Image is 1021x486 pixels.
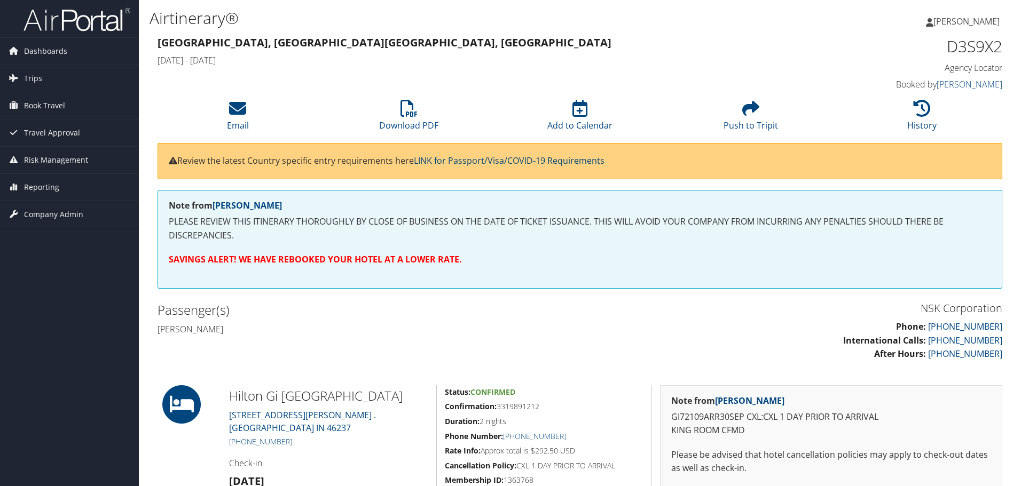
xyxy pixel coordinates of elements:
[158,35,611,50] strong: [GEOGRAPHIC_DATA], [GEOGRAPHIC_DATA] [GEOGRAPHIC_DATA], [GEOGRAPHIC_DATA]
[158,301,572,319] h2: Passenger(s)
[874,348,926,360] strong: After Hours:
[150,7,724,29] h1: Airtinerary®
[715,395,784,407] a: [PERSON_NAME]
[445,416,643,427] h5: 2 nights
[379,106,438,131] a: Download PDF
[169,200,282,211] strong: Note from
[671,448,991,475] p: Please be advised that hotel cancellation policies may apply to check-out dates as well as check-in.
[24,119,80,146] span: Travel Approval
[445,445,643,456] h5: Approx total is $292.50 USD
[933,15,1000,27] span: [PERSON_NAME]
[169,215,991,242] p: PLEASE REVIEW THIS ITINERARY THOROUGHLY BY CLOSE OF BUSINESS ON THE DATE OF TICKET ISSUANCE. THIS...
[926,5,1010,37] a: [PERSON_NAME]
[937,78,1002,90] a: [PERSON_NAME]
[843,334,926,346] strong: International Calls:
[445,401,497,411] strong: Confirmation:
[928,321,1002,332] a: [PHONE_NUMBER]
[24,65,42,92] span: Trips
[445,416,480,426] strong: Duration:
[229,436,292,447] a: [PHONE_NUMBER]
[414,155,604,166] a: LINK for Passport/Visa/COVID-19 Requirements
[229,457,428,469] h4: Check-in
[671,395,784,407] strong: Note from
[445,431,503,441] strong: Phone Number:
[724,106,778,131] a: Push to Tripit
[503,431,566,441] a: [PHONE_NUMBER]
[24,201,83,228] span: Company Admin
[24,38,67,65] span: Dashboards
[671,410,991,437] p: GI72109ARR30SEP CXL:CXL 1 DAY PRIOR TO ARRIVAL KING ROOM CFMD
[213,200,282,211] a: [PERSON_NAME]
[445,475,504,485] strong: Membership ID:
[445,460,643,471] h5: CXL 1 DAY PRIOR TO ARRIVAL
[588,301,1002,316] h3: NSK Corporation
[158,323,572,335] h4: [PERSON_NAME]
[445,387,470,397] strong: Status:
[470,387,515,397] span: Confirmed
[24,147,88,173] span: Risk Management
[928,334,1002,346] a: [PHONE_NUMBER]
[445,445,481,456] strong: Rate Info:
[169,253,462,265] strong: SAVINGS ALERT! WE HAVE REBOOKED YOUR HOTEL AT A LOWER RATE.
[229,387,428,405] h2: Hilton Gi [GEOGRAPHIC_DATA]
[928,348,1002,360] a: [PHONE_NUMBER]
[169,154,991,168] p: Review the latest Country specific entry requirements here
[896,321,926,332] strong: Phone:
[229,409,376,434] a: [STREET_ADDRESS][PERSON_NAME] .[GEOGRAPHIC_DATA] IN 46237
[803,62,1002,74] h4: Agency Locator
[24,174,59,201] span: Reporting
[907,106,937,131] a: History
[23,7,130,32] img: airportal-logo.png
[24,92,65,119] span: Book Travel
[158,54,787,66] h4: [DATE] - [DATE]
[803,35,1002,58] h1: D3S9X2
[445,475,643,485] h5: 1363768
[803,78,1002,90] h4: Booked by
[445,401,643,412] h5: 3319891212
[227,106,249,131] a: Email
[445,460,516,471] strong: Cancellation Policy:
[547,106,612,131] a: Add to Calendar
